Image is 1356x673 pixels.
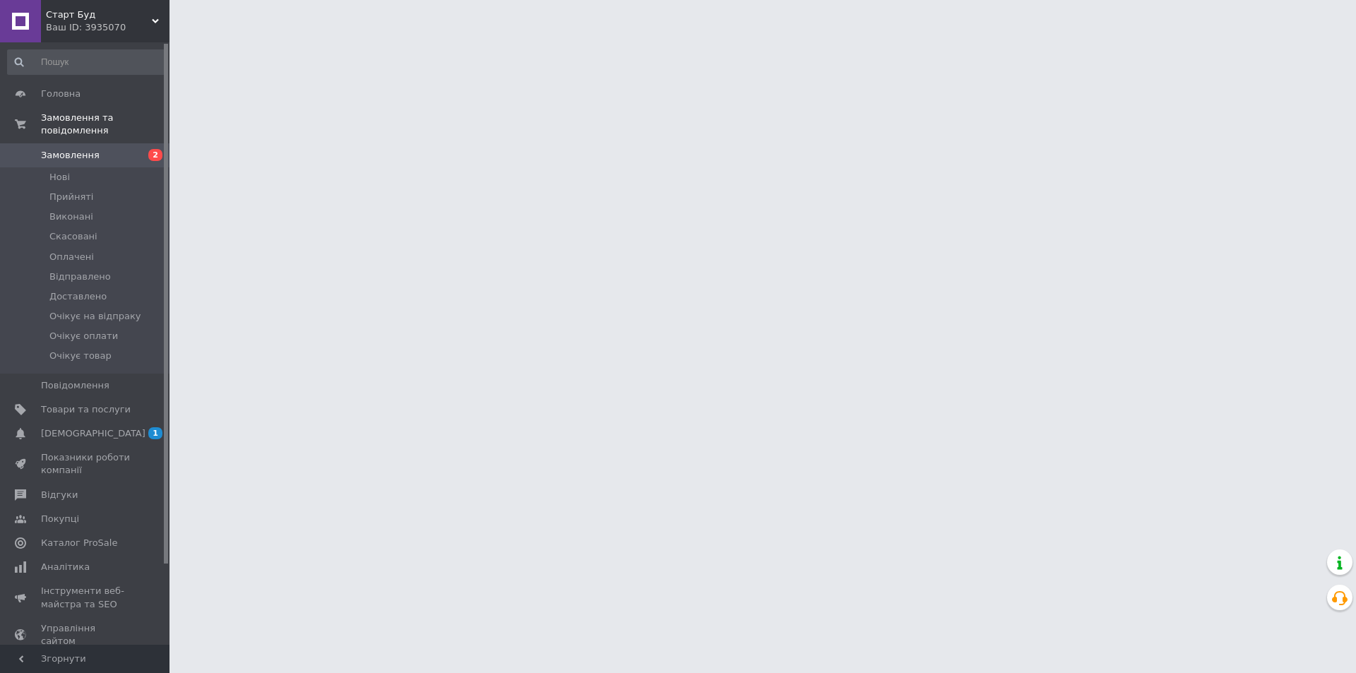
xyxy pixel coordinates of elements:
span: Скасовані [49,230,97,243]
span: Очікує оплати [49,330,118,343]
div: Ваш ID: 3935070 [46,21,169,34]
span: [DEMOGRAPHIC_DATA] [41,427,145,440]
span: Відправлено [49,270,111,283]
span: Аналітика [41,561,90,573]
span: Товари та послуги [41,403,131,416]
span: Показники роботи компанії [41,451,131,477]
span: Замовлення [41,149,100,162]
span: Головна [41,88,81,100]
span: Оплачені [49,251,94,263]
span: Очікує товар [49,350,112,362]
span: Відгуки [41,489,78,501]
span: Очікує на відпраку [49,310,141,323]
span: Доставлено [49,290,107,303]
span: Управління сайтом [41,622,131,648]
span: Прийняті [49,191,93,203]
span: 2 [148,149,162,161]
span: Повідомлення [41,379,109,392]
span: 1 [148,427,162,439]
span: Нові [49,171,70,184]
span: Каталог ProSale [41,537,117,549]
span: Покупці [41,513,79,525]
span: Виконані [49,210,93,223]
span: Інструменти веб-майстра та SEO [41,585,131,610]
input: Пошук [7,49,167,75]
span: Старт Буд [46,8,152,21]
span: Замовлення та повідомлення [41,112,169,137]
